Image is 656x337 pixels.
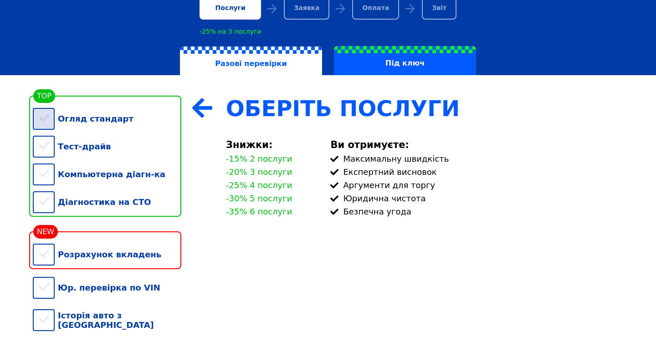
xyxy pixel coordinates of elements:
div: Діагностика на СТО [33,188,181,216]
a: Під ключ [328,46,482,75]
div: Юридична чистота [330,194,623,203]
div: Аргументи для торгу [330,180,623,190]
div: -25% 4 послуги [226,180,292,190]
div: Ви отримуєте: [330,139,623,150]
div: Знижки: [226,139,319,150]
div: Розрахунок вкладень [33,240,181,268]
div: Безпечна угода [330,207,623,216]
div: -15% 2 послуги [226,154,292,163]
div: -25% на 3 послуги [200,28,261,35]
div: Огляд стандарт [33,105,181,133]
div: Юр. перевірка по VIN [33,274,181,301]
div: Максимальну швидкість [330,154,623,163]
div: Тест-драйв [33,133,181,160]
label: Під ключ [334,46,476,75]
div: -35% 6 послуги [226,207,292,216]
div: Оберіть Послуги [226,96,623,121]
div: -30% 5 послуги [226,194,292,203]
div: Експертний висновок [330,167,623,177]
div: -20% 3 послуги [226,167,292,177]
div: Компьютерна діагн-ка [33,160,181,188]
label: Разові перевірки [180,46,322,76]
